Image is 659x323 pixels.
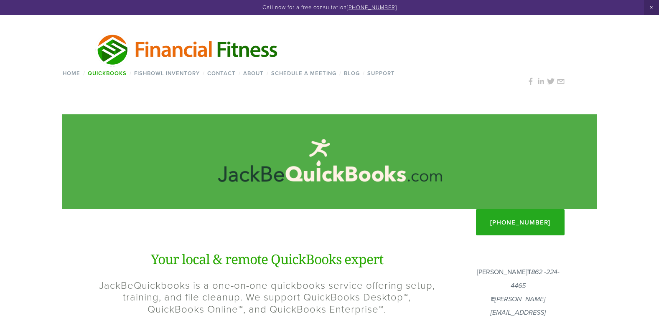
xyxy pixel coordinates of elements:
a: Blog [341,67,363,79]
strong: T [527,267,531,277]
span: / [203,69,205,77]
span: / [267,69,269,77]
a: Support [365,67,398,79]
a: [PHONE_NUMBER] [476,209,565,235]
a: Fishbowl Inventory [132,67,203,79]
a: Schedule a Meeting [269,67,339,79]
h1: JackBeQuickBooks™ Services [95,151,565,172]
em: 862 -224-4465 [511,268,560,290]
img: Financial Fitness Consulting [95,31,280,67]
strong: E [491,294,495,304]
p: Call now for a free consultation [16,4,643,11]
a: [PHONE_NUMBER] [347,3,397,11]
h2: JackBeQuickbooks is a one-on-one quickbooks service offering setup, training, and file cleanup. W... [95,279,439,315]
span: / [363,69,365,77]
a: Home [60,67,83,79]
span: / [239,69,241,77]
span: / [83,69,85,77]
a: Contact [205,67,239,79]
a: About [241,67,267,79]
h1: Your local & remote QuickBooks expert [95,249,439,269]
a: QuickBooks [85,67,130,79]
span: / [339,69,341,77]
span: / [130,69,132,77]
